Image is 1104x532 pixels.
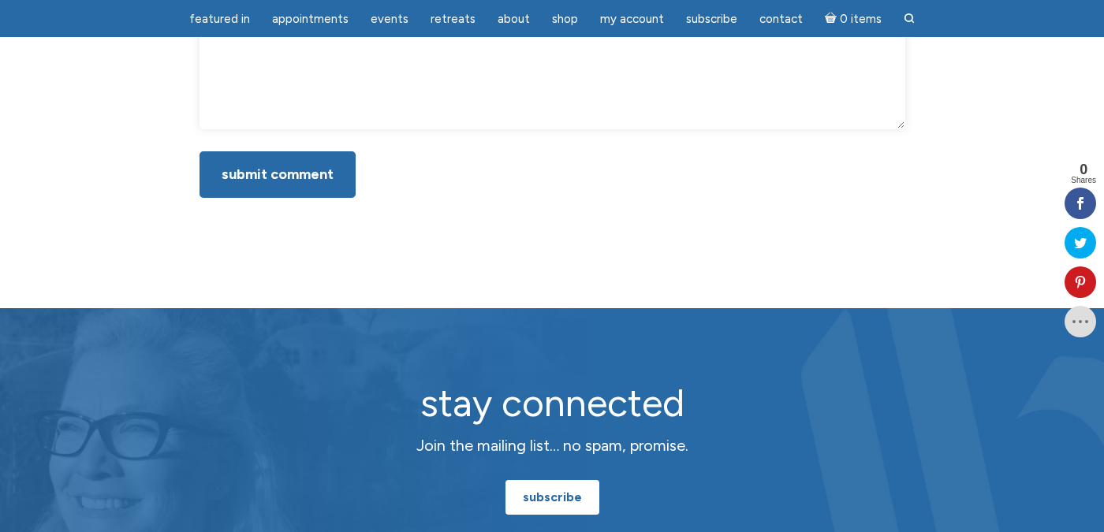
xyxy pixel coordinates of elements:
[488,4,539,35] a: About
[431,12,476,26] span: Retreats
[1071,162,1096,177] span: 0
[552,12,578,26] span: Shop
[189,12,250,26] span: featured in
[371,12,408,26] span: Events
[840,13,882,25] span: 0 items
[272,433,832,458] p: Join the mailing list… no spam, promise.
[600,12,664,26] span: My Account
[361,4,418,35] a: Events
[759,12,803,26] span: Contact
[263,4,358,35] a: Appointments
[815,2,891,35] a: Cart0 items
[825,12,840,26] i: Cart
[591,4,673,35] a: My Account
[686,12,737,26] span: Subscribe
[1071,177,1096,184] span: Shares
[498,12,530,26] span: About
[200,151,356,198] input: Submit Comment
[543,4,587,35] a: Shop
[677,4,747,35] a: Subscribe
[421,4,485,35] a: Retreats
[272,382,832,424] h2: stay connected
[180,4,259,35] a: featured in
[750,4,812,35] a: Contact
[272,12,349,26] span: Appointments
[505,480,599,515] a: subscribe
